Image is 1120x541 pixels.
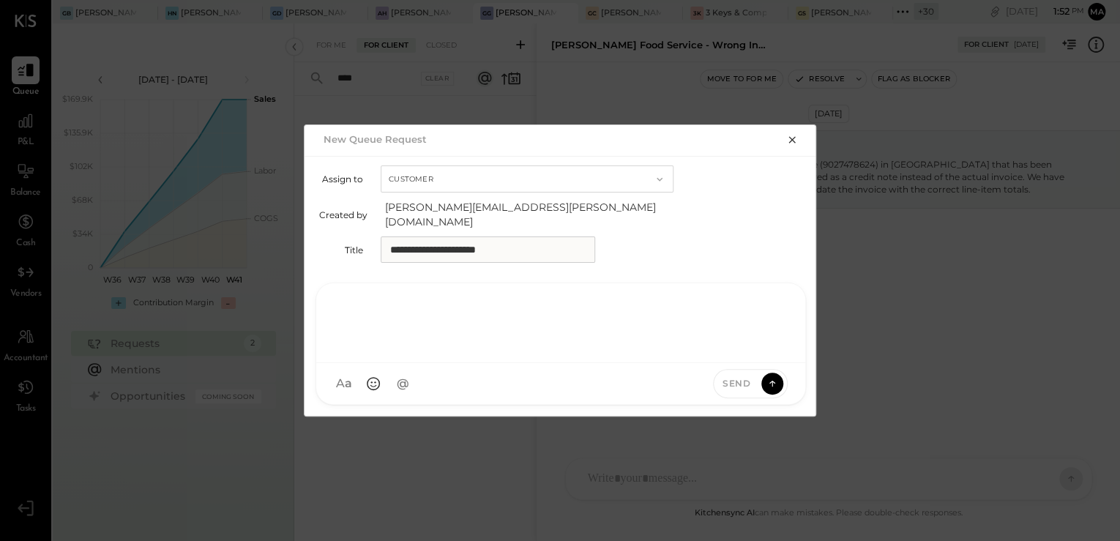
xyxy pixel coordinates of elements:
span: Send [723,377,750,389]
label: Assign to [319,174,363,184]
button: Customer [381,165,673,193]
button: @ [389,370,416,397]
span: a [345,376,352,391]
button: Aa [331,370,357,397]
h2: New Queue Request [324,133,427,145]
span: @ [397,376,409,391]
label: Created by [319,209,367,220]
span: [PERSON_NAME][EMAIL_ADDRESS][PERSON_NAME][DOMAIN_NAME] [385,200,678,229]
label: Title [319,245,363,255]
